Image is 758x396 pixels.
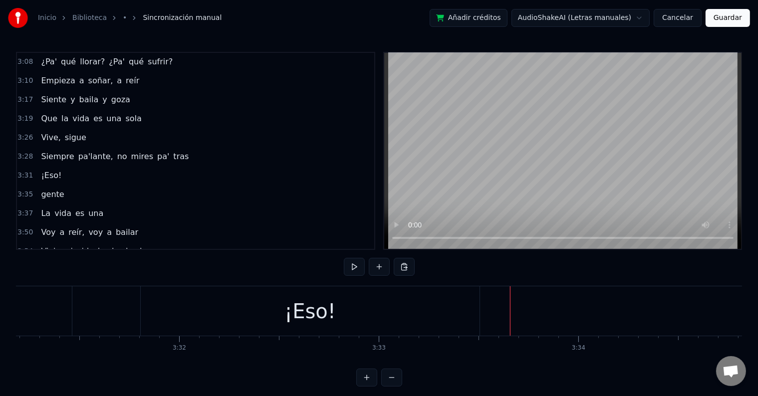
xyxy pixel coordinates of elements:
[173,344,186,352] div: 3:32
[40,75,76,86] span: Empieza
[17,152,33,162] span: 3:28
[101,94,108,105] span: y
[17,171,33,181] span: 3:31
[40,170,62,181] span: ¡Eso!
[38,13,222,23] nav: breadcrumb
[123,13,127,23] a: •
[40,113,58,124] span: Que
[17,246,33,256] span: 3:54
[62,245,74,257] span: mi
[147,56,174,67] span: sufrir?
[125,245,137,257] span: la-
[76,245,95,257] span: vida
[74,207,85,219] span: es
[172,151,190,162] span: tras
[78,75,85,86] span: a
[40,245,60,257] span: Vivir
[125,75,140,86] span: reír
[40,151,75,162] span: Siempre
[108,56,126,67] span: ¿Pa'
[128,56,145,67] span: qué
[40,94,67,105] span: Siente
[116,75,123,86] span: a
[654,9,702,27] button: Cancelar
[17,227,33,237] span: 3:50
[40,226,56,238] span: Voy
[706,9,750,27] button: Guardar
[17,95,33,105] span: 3:17
[64,132,87,143] span: sigue
[124,113,142,124] span: sola
[106,226,113,238] span: a
[8,8,28,28] img: youka
[17,208,33,218] span: 3:37
[156,151,170,162] span: pa'
[17,57,33,67] span: 3:08
[116,151,128,162] span: no
[38,13,56,23] a: Inicio
[115,226,139,238] span: bailar
[79,56,106,67] span: llorar?
[110,94,131,105] span: goza
[67,226,85,238] span: reír,
[40,189,65,200] span: gente
[17,190,33,199] span: 3:35
[430,9,507,27] button: Añadir créditos
[111,245,123,257] span: la-
[143,13,222,23] span: Sincronización manual
[87,226,104,238] span: voy
[53,207,72,219] span: vida
[60,113,69,124] span: la
[40,132,61,143] span: Vive,
[72,13,107,23] a: Biblioteca
[40,207,51,219] span: La
[97,245,109,257] span: la-
[40,56,58,67] span: ¿Pa'
[77,151,114,162] span: pa'lante,
[17,133,33,143] span: 3:26
[139,245,148,257] span: la
[105,113,122,124] span: una
[716,356,746,386] div: Chat abierto
[17,114,33,124] span: 3:19
[78,94,100,105] span: baila
[69,94,76,105] span: y
[17,76,33,86] span: 3:10
[130,151,154,162] span: mires
[60,56,77,67] span: qué
[92,113,103,124] span: es
[87,75,114,86] span: soñar,
[71,113,90,124] span: vida
[284,296,336,326] div: ¡Eso!
[58,226,65,238] span: a
[372,344,386,352] div: 3:33
[572,344,585,352] div: 3:34
[87,207,104,219] span: una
